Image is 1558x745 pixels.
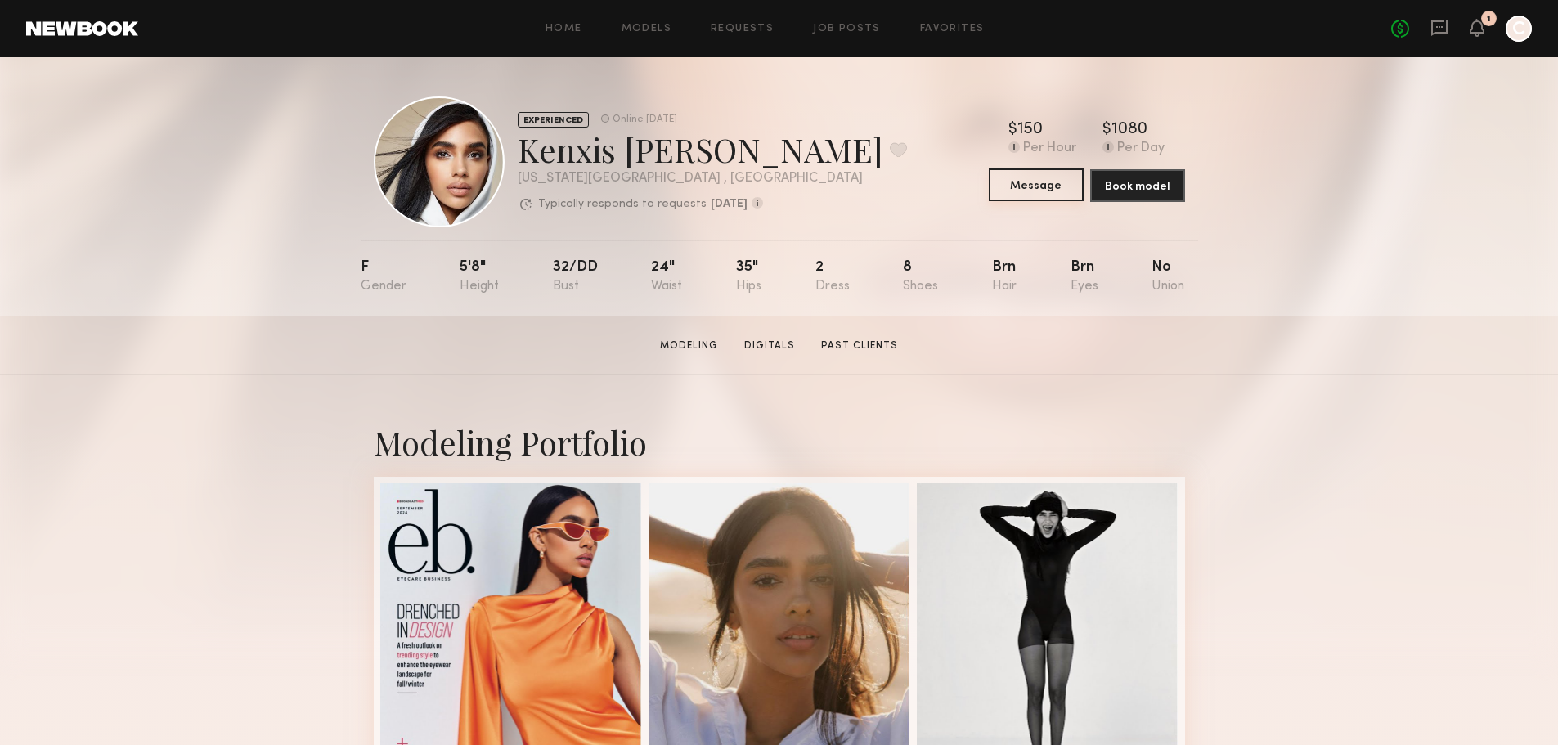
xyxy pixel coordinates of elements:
div: 150 [1017,122,1043,138]
div: 8 [903,260,938,294]
div: Online [DATE] [613,114,677,125]
div: 35" [736,260,761,294]
a: Requests [711,24,774,34]
a: Past Clients [815,339,905,353]
div: Modeling Portfolio [374,420,1185,464]
div: 24" [651,260,682,294]
button: Message [989,168,1084,201]
div: 1 [1487,15,1491,24]
div: 1080 [1111,122,1147,138]
a: Job Posts [813,24,881,34]
a: Favorites [920,24,985,34]
b: [DATE] [711,199,748,210]
div: Per Day [1117,141,1165,156]
div: 32/dd [553,260,598,294]
button: Book model [1090,169,1185,202]
div: 2 [815,260,850,294]
div: Per Hour [1023,141,1076,156]
div: Kenxis [PERSON_NAME] [518,128,907,171]
div: Brn [1071,260,1098,294]
a: Models [622,24,671,34]
div: [US_STATE][GEOGRAPHIC_DATA] , [GEOGRAPHIC_DATA] [518,172,907,186]
div: $ [1102,122,1111,138]
div: F [361,260,406,294]
p: Typically responds to requests [538,199,707,210]
a: C [1506,16,1532,42]
div: EXPERIENCED [518,112,589,128]
div: Brn [992,260,1017,294]
a: Home [546,24,582,34]
div: 5'8" [460,260,499,294]
div: $ [1008,122,1017,138]
a: Modeling [653,339,725,353]
a: Digitals [738,339,801,353]
div: No [1152,260,1184,294]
